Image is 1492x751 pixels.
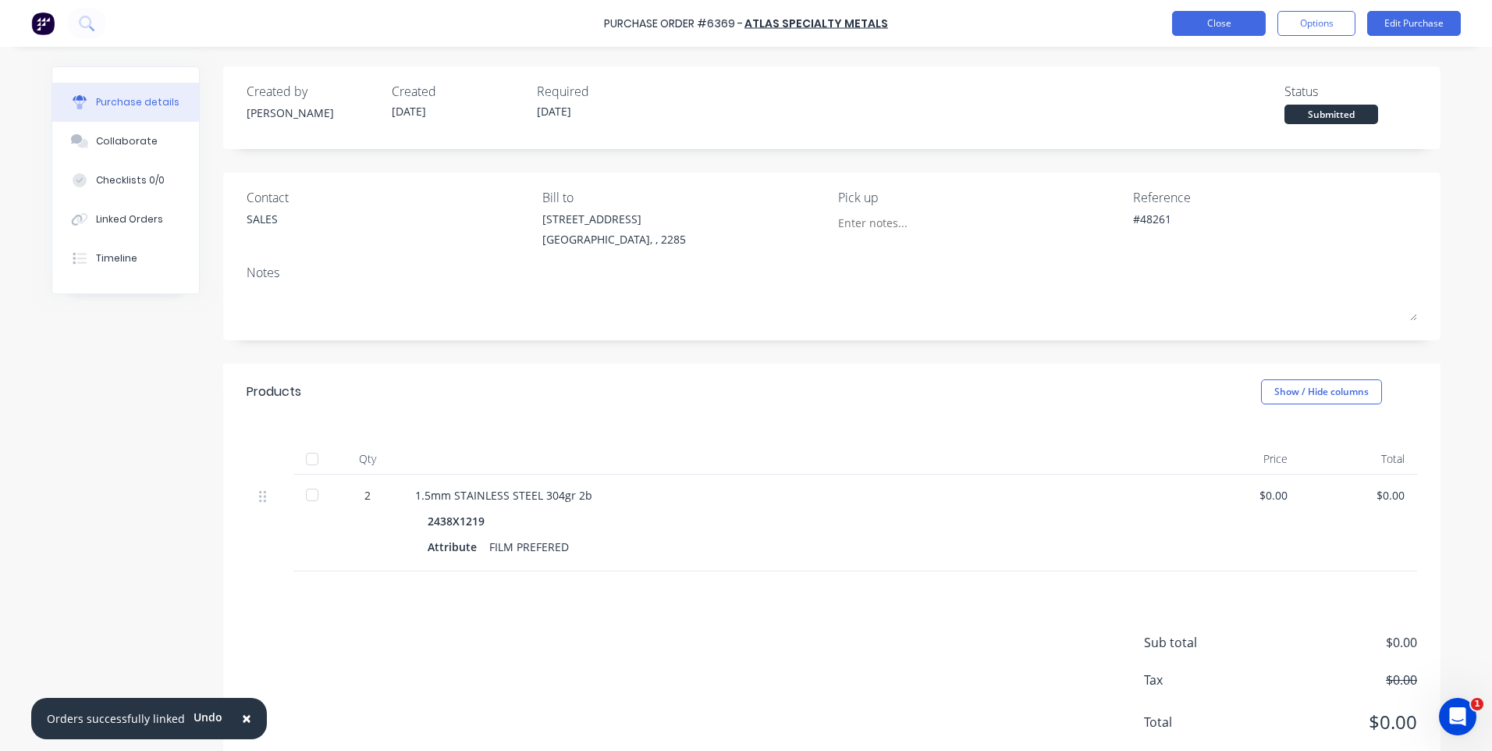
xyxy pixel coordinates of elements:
[96,134,158,148] div: Collaborate
[1261,633,1417,652] span: $0.00
[47,710,185,727] div: Orders successfully linked
[332,443,403,475] div: Qty
[96,173,165,187] div: Checklists 0/0
[428,510,497,532] div: 2438X1219
[31,12,55,35] img: Factory
[52,122,199,161] button: Collaborate
[1133,188,1417,207] div: Reference
[185,706,231,729] button: Undo
[1277,11,1355,36] button: Options
[247,383,301,401] div: Products
[542,231,686,247] div: [GEOGRAPHIC_DATA], , 2285
[1144,671,1261,689] span: Tax
[489,536,569,558] div: FILM PREFERED
[604,16,743,32] div: Purchase Order #6369 -
[52,200,199,239] button: Linked Orders
[1261,708,1417,736] span: $0.00
[1284,105,1378,124] div: Submitted
[537,82,670,101] div: Required
[52,161,199,200] button: Checklists 0/0
[1439,698,1476,735] iframe: Intercom live chat
[542,211,686,227] div: [STREET_ADDRESS]
[345,487,390,504] div: 2
[744,16,888,31] a: Atlas Specialty Metals
[52,83,199,122] button: Purchase details
[1300,443,1417,475] div: Total
[542,188,826,207] div: Bill to
[226,700,267,738] button: Close
[1144,633,1261,652] span: Sub total
[247,188,531,207] div: Contact
[52,239,199,278] button: Timeline
[1195,487,1288,504] div: $0.00
[415,487,1171,504] div: 1.5mm STAINLESS STEEL 304gr 2b
[838,188,1122,207] div: Pick up
[1261,379,1382,404] button: Show / Hide columns
[1367,11,1461,36] button: Edit Purchase
[1261,671,1417,689] span: $0.00
[1183,443,1300,475] div: Price
[247,105,379,121] div: [PERSON_NAME]
[1471,698,1483,710] span: 1
[1133,211,1328,246] textarea: #48261
[96,251,137,265] div: Timeline
[838,211,980,234] input: Enter notes...
[1144,713,1261,731] span: Total
[96,95,179,109] div: Purchase details
[1284,82,1417,101] div: Status
[247,263,1417,282] div: Notes
[242,707,251,729] span: ×
[96,212,163,226] div: Linked Orders
[1172,11,1266,36] button: Close
[392,82,524,101] div: Created
[247,82,379,101] div: Created by
[247,211,278,227] div: SALES
[428,536,489,558] div: Attribute
[1313,487,1405,504] div: $0.00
